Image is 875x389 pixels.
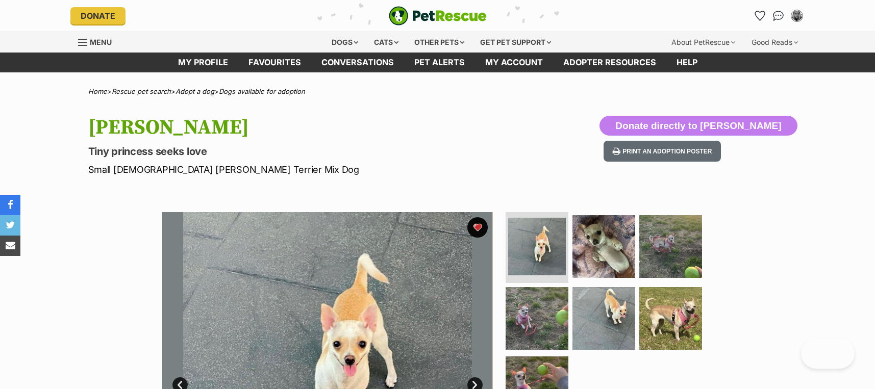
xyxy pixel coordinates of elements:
[639,215,702,278] img: Photo of Holly Silvanus
[752,8,768,24] a: Favourites
[604,141,721,162] button: Print an adoption poster
[90,38,112,46] span: Menu
[506,287,568,350] img: Photo of Holly Silvanus
[324,32,365,53] div: Dogs
[88,144,520,159] p: Tiny princess seeks love
[773,11,784,21] img: chat-41dd97257d64d25036548639549fe6c8038ab92f7586957e7f3b1b290dea8141.svg
[572,287,635,350] img: Photo of Holly Silvanus
[70,7,126,24] a: Donate
[639,287,702,350] img: Photo of Holly Silvanus
[770,8,787,24] a: Conversations
[752,8,805,24] ul: Account quick links
[389,6,487,25] img: logo-e224e6f780fb5917bec1dbf3a21bbac754714ae5b6737aabdf751b685950b380.svg
[78,32,119,50] a: Menu
[389,6,487,25] a: PetRescue
[508,218,566,275] img: Photo of Holly Silvanus
[176,87,214,95] a: Adopt a dog
[88,163,520,176] p: Small [DEMOGRAPHIC_DATA] [PERSON_NAME] Terrier Mix Dog
[473,32,558,53] div: Get pet support
[666,53,708,72] a: Help
[311,53,404,72] a: conversations
[599,116,797,136] button: Donate directly to [PERSON_NAME]
[88,87,107,95] a: Home
[553,53,666,72] a: Adopter resources
[475,53,553,72] a: My account
[744,32,805,53] div: Good Reads
[407,32,471,53] div: Other pets
[572,215,635,278] img: Photo of Holly Silvanus
[467,217,488,238] button: favourite
[801,338,855,369] iframe: Help Scout Beacon - Open
[404,53,475,72] a: Pet alerts
[792,11,802,21] img: Michelle profile pic
[88,116,520,139] h1: [PERSON_NAME]
[219,87,305,95] a: Dogs available for adoption
[789,8,805,24] button: My account
[367,32,406,53] div: Cats
[112,87,171,95] a: Rescue pet search
[664,32,742,53] div: About PetRescue
[168,53,238,72] a: My profile
[238,53,311,72] a: Favourites
[63,88,813,95] div: > > >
